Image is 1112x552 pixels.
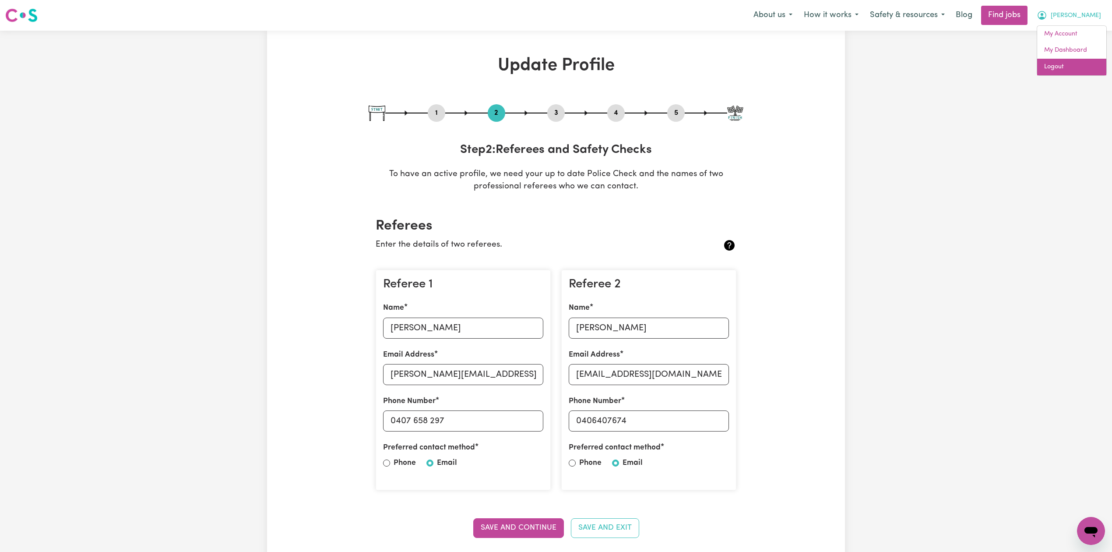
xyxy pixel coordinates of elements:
label: Phone Number [569,396,621,407]
div: My Account [1037,25,1107,76]
label: Name [569,302,590,314]
label: Preferred contact method [569,442,661,453]
a: My Account [1037,26,1106,42]
p: Enter the details of two referees. [376,239,676,251]
label: Email Address [383,349,434,361]
label: Email Address [569,349,620,361]
button: Save and Continue [473,518,564,538]
button: Safety & resources [864,6,950,25]
label: Email [623,457,643,469]
h3: Referee 2 [569,277,729,292]
button: Go to step 1 [428,107,445,119]
button: Go to step 2 [488,107,505,119]
button: My Account [1031,6,1107,25]
button: Go to step 5 [667,107,685,119]
h3: Step 2 : Referees and Safety Checks [369,143,743,158]
button: How it works [798,6,864,25]
a: Careseekers logo [5,5,38,25]
label: Phone Number [383,396,436,407]
h3: Referee 1 [383,277,543,292]
img: Careseekers logo [5,7,38,23]
p: To have an active profile, we need your up to date Police Check and the names of two professional... [369,168,743,194]
h1: Update Profile [369,55,743,76]
a: My Dashboard [1037,42,1106,59]
span: [PERSON_NAME] [1051,11,1101,21]
a: Blog [950,6,978,25]
a: Find jobs [981,6,1028,25]
label: Preferred contact method [383,442,475,453]
iframe: Button to launch messaging window [1077,517,1105,545]
h2: Referees [376,218,736,234]
label: Phone [394,457,416,469]
label: Name [383,302,404,314]
button: About us [748,6,798,25]
button: Go to step 3 [547,107,565,119]
label: Phone [579,457,602,469]
label: Email [437,457,457,469]
button: Go to step 4 [607,107,625,119]
a: Logout [1037,59,1106,75]
button: Save and Exit [571,518,639,538]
